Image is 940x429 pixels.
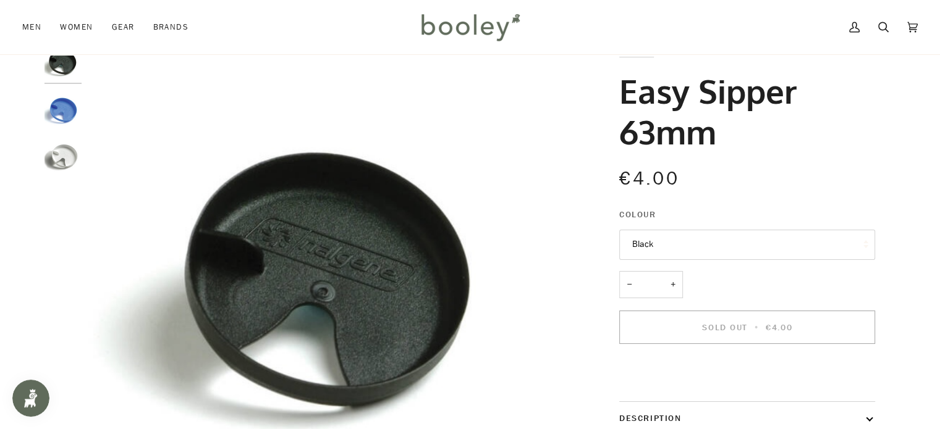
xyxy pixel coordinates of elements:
[766,322,792,333] span: €4.00
[751,322,763,333] span: •
[619,166,679,191] span: €4.00
[619,271,639,299] button: −
[619,310,875,344] button: Sold Out • €4.00
[702,322,747,333] span: Sold Out
[619,208,656,221] span: Colour
[619,46,654,56] a: Nalgene
[44,92,82,129] img: Nalgene Easy Sipper 63mm Blue - Booley Galway
[22,21,41,33] span: Men
[619,271,683,299] input: Quantity
[619,230,875,260] button: Black
[60,21,93,33] span: Women
[416,9,524,45] img: Booley
[44,139,82,176] img: Nalgene Easy Sipper 63mm White - Booley Galway
[663,271,683,299] button: +
[619,70,866,152] h1: Easy Sipper 63mm
[153,21,188,33] span: Brands
[44,44,82,81] img: Nalgene Easy Sipper 63mm Black - Booley Galway
[112,21,135,33] span: Gear
[12,380,49,417] iframe: Button to open loyalty program pop-up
